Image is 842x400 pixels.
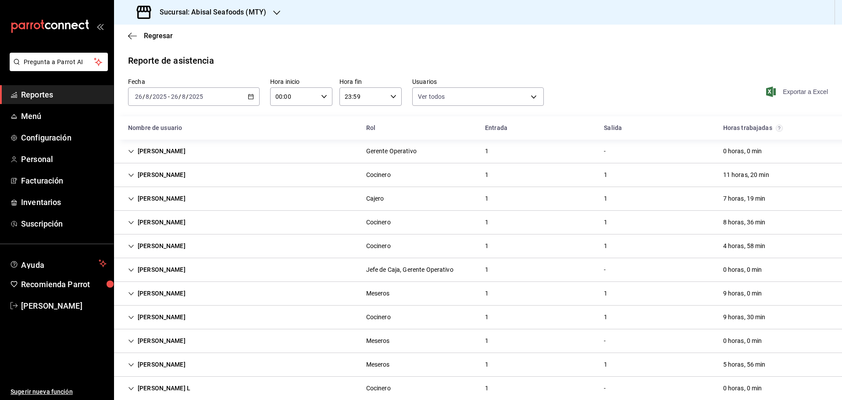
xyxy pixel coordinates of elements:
[776,125,783,132] svg: El total de horas trabajadas por usuario es el resultado de la suma redondeada del registro de ho...
[21,278,107,290] span: Recomienda Parrot
[114,258,842,282] div: Row
[121,167,193,183] div: Cell
[21,110,107,122] span: Menú
[418,92,445,101] span: Ver todos
[121,214,193,231] div: Cell
[121,191,193,207] div: Cell
[21,258,95,269] span: Ayuda
[114,234,842,258] div: Row
[597,357,614,373] div: Cell
[597,143,613,159] div: Cell
[478,143,496,159] div: Cell
[171,93,178,100] input: --
[716,380,769,396] div: Cell
[143,93,145,100] span: /
[716,357,773,373] div: Cell
[24,58,94,67] span: Pregunta a Parrot AI
[121,143,193,159] div: Cell
[412,79,544,85] label: Usuarios
[716,285,769,302] div: Cell
[114,306,842,329] div: Row
[11,387,107,396] span: Sugerir nueva función
[114,211,842,234] div: Row
[121,357,193,373] div: Cell
[478,214,496,231] div: Cell
[716,214,773,231] div: Cell
[716,262,769,278] div: Cell
[359,262,460,278] div: Cell
[478,333,496,349] div: Cell
[153,7,266,18] h3: Sucursal: Abisal Seafoods (MTY)
[186,93,189,100] span: /
[21,218,107,230] span: Suscripción
[359,380,398,396] div: Cell
[359,309,398,325] div: Cell
[768,86,828,97] button: Exportar a Excel
[135,93,143,100] input: --
[478,380,496,396] div: Cell
[21,196,107,208] span: Inventarios
[21,89,107,101] span: Reportes
[366,218,391,227] div: Cocinero
[128,32,173,40] button: Regresar
[182,93,186,100] input: --
[478,285,496,302] div: Cell
[478,120,597,136] div: HeadCell
[716,238,773,254] div: Cell
[366,170,391,180] div: Cocinero
[21,153,107,165] span: Personal
[359,191,391,207] div: Cell
[121,380,197,396] div: Cell
[21,175,107,187] span: Facturación
[359,214,398,231] div: Cell
[150,93,152,100] span: /
[366,241,391,251] div: Cocinero
[716,309,773,325] div: Cell
[478,357,496,373] div: Cell
[114,116,842,140] div: Head
[716,333,769,349] div: Cell
[359,143,424,159] div: Cell
[359,238,398,254] div: Cell
[716,167,776,183] div: Cell
[478,238,496,254] div: Cell
[121,285,193,302] div: Cell
[366,194,384,203] div: Cajero
[359,120,478,136] div: HeadCell
[121,238,193,254] div: Cell
[478,262,496,278] div: Cell
[597,120,716,136] div: HeadCell
[359,357,397,373] div: Cell
[6,64,108,73] a: Pregunta a Parrot AI
[366,147,417,156] div: Gerente Operativo
[270,79,332,85] label: Hora inicio
[178,93,181,100] span: /
[128,54,214,67] div: Reporte de asistencia
[716,143,769,159] div: Cell
[114,187,842,211] div: Row
[366,313,391,322] div: Cocinero
[121,120,359,136] div: HeadCell
[114,140,842,163] div: Row
[339,79,402,85] label: Hora fin
[597,333,613,349] div: Cell
[597,262,613,278] div: Cell
[366,336,390,346] div: Meseros
[21,132,107,144] span: Configuración
[144,32,173,40] span: Regresar
[597,309,614,325] div: Cell
[597,167,614,183] div: Cell
[114,353,842,377] div: Row
[359,167,398,183] div: Cell
[597,238,614,254] div: Cell
[121,333,193,349] div: Cell
[96,23,103,30] button: open_drawer_menu
[128,79,260,85] label: Fecha
[359,333,397,349] div: Cell
[145,93,150,100] input: --
[10,53,108,71] button: Pregunta a Parrot AI
[121,309,193,325] div: Cell
[478,191,496,207] div: Cell
[597,380,613,396] div: Cell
